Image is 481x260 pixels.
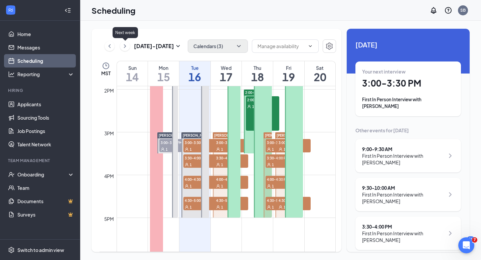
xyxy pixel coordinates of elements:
svg: ChevronDown [308,43,313,49]
a: SurveysCrown [17,208,74,221]
input: Manage availability [258,42,305,50]
svg: QuestionInfo [444,6,452,14]
h1: 20 [305,71,335,83]
a: September 18, 2025 [242,61,273,86]
svg: User [247,105,251,109]
span: 1 [221,162,223,167]
span: [PERSON_NAME] [277,133,305,137]
svg: ChevronRight [446,152,454,160]
span: 1 [272,184,274,188]
svg: ChevronLeft [106,42,113,50]
div: 3pm [103,130,115,137]
div: 4pm [103,172,115,180]
div: Tue [179,64,210,71]
button: ChevronRight [120,41,130,51]
div: First In Person Interview with [PERSON_NAME] [362,191,445,205]
svg: Collapse [64,7,71,14]
h3: [DATE] - [DATE] [134,42,174,50]
a: Settings [323,39,336,53]
div: 9:00 - 9:30 AM [362,146,445,152]
h1: 3:00 - 3:30 PM [362,78,454,89]
div: First In Person Interview with [PERSON_NAME] [362,96,454,110]
a: Messages [17,41,74,54]
a: Sourcing Tools [17,111,74,124]
h1: Scheduling [92,5,136,16]
svg: User [216,147,220,151]
span: 3:00-3:30 PM [215,139,248,146]
a: Job Postings [17,124,74,138]
div: Your next interview [362,68,454,75]
div: Wed [211,64,242,71]
div: Fri [273,64,304,71]
a: Team [17,181,74,194]
svg: User [267,163,271,167]
svg: Settings [8,247,15,253]
span: 1 [272,205,274,210]
svg: WorkstreamLogo [7,7,14,13]
span: MST [101,70,111,77]
svg: ChevronRight [446,190,454,199]
div: SB [460,7,466,13]
div: Reporting [17,71,75,78]
div: Hiring [8,88,73,93]
svg: Analysis [8,71,15,78]
svg: User [216,163,220,167]
h1: 15 [148,71,179,83]
span: [PERSON_NAME] [265,133,293,137]
span: 3:00-3:30 PM [183,139,217,146]
div: First In Person Interview with [PERSON_NAME] [362,230,445,243]
div: 3:30 - 4:00 PM [362,223,445,230]
span: [PERSON_NAME] [159,133,187,137]
svg: User [267,184,271,188]
span: 1 [166,147,168,152]
span: 1 [190,205,192,210]
svg: User [185,147,189,151]
svg: Notifications [430,6,438,14]
svg: UserCheck [8,171,15,178]
svg: User [185,205,189,209]
svg: User [267,205,271,209]
span: 4:00-4:30 PM [266,176,299,182]
svg: Clock [102,62,110,70]
div: 2pm [103,87,115,94]
div: Thu [242,64,273,71]
svg: User [279,205,283,209]
div: 9:30 - 10:00 AM [362,184,445,191]
span: 1 [221,147,223,152]
div: Switch to admin view [17,247,64,253]
span: 3:30-4:00 PM [266,154,299,161]
span: 7 [472,237,477,243]
h1: 16 [179,71,210,83]
svg: User [216,205,220,209]
svg: ChevronDown [235,43,242,49]
a: September 19, 2025 [273,61,304,86]
button: Calendars (3)ChevronDown [188,39,248,53]
svg: SmallChevronDown [174,42,182,50]
span: [PERSON_NAME] [183,133,211,137]
h1: 14 [117,71,148,83]
span: 3:30-4:00 PM [215,154,248,161]
span: 3:30-4:00 PM [183,154,217,161]
span: 1 [221,184,223,188]
h1: 18 [242,71,273,83]
iframe: Intercom live chat [458,237,474,253]
a: DocumentsCrown [17,194,74,208]
div: First In Person Interview with [PERSON_NAME] [362,152,445,166]
a: Scheduling [17,54,74,68]
span: 3:00-3:30 PM [277,139,311,146]
svg: User [185,163,189,167]
a: Home [17,27,74,41]
div: Next week [113,27,138,38]
span: 3:00-3:30 PM [159,139,193,146]
div: Sun [117,64,148,71]
a: Applicants [17,98,74,111]
div: 5pm [103,215,115,223]
a: September 20, 2025 [305,61,335,86]
div: Team Management [8,158,73,163]
span: [PERSON_NAME] [214,133,242,137]
a: September 17, 2025 [211,61,242,86]
svg: User [279,147,283,151]
span: 2:00-3:00 PM [246,96,279,103]
h1: 19 [273,71,304,83]
svg: ChevronRight [446,229,454,237]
